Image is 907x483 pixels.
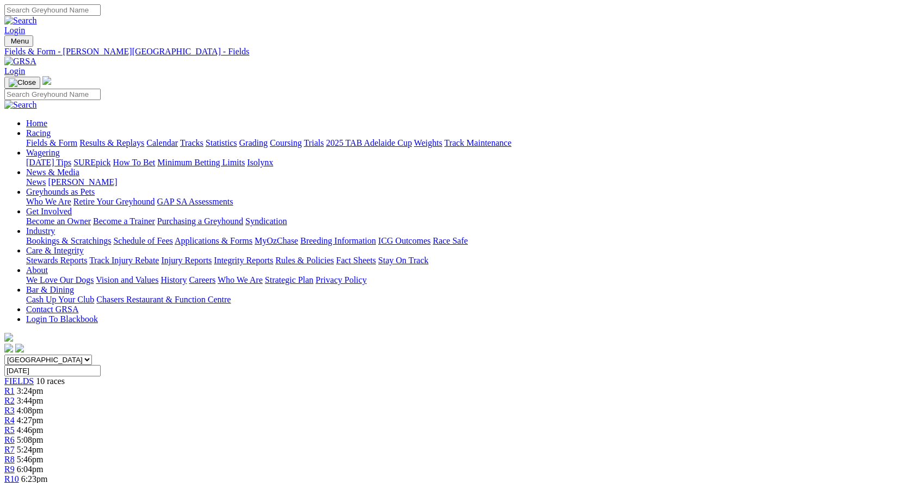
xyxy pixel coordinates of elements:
a: Chasers Restaurant & Function Centre [96,295,231,304]
a: FIELDS [4,376,34,386]
a: Become an Owner [26,216,91,226]
a: R4 [4,416,15,425]
img: logo-grsa-white.png [4,333,13,342]
span: 4:46pm [17,425,44,435]
button: Toggle navigation [4,35,33,47]
img: twitter.svg [15,344,24,352]
a: Fields & Form [26,138,77,147]
div: Care & Integrity [26,256,903,265]
div: About [26,275,903,285]
a: Who We Are [26,197,71,206]
a: Schedule of Fees [113,236,172,245]
a: History [161,275,187,284]
a: Statistics [206,138,237,147]
span: R7 [4,445,15,454]
span: 6:04pm [17,465,44,474]
img: logo-grsa-white.png [42,76,51,85]
a: R5 [4,425,15,435]
a: Grading [239,138,268,147]
a: Bookings & Scratchings [26,236,111,245]
a: R8 [4,455,15,464]
a: R1 [4,386,15,395]
a: R3 [4,406,15,415]
img: GRSA [4,57,36,66]
input: Search [4,89,101,100]
div: Industry [26,236,903,246]
a: Track Injury Rebate [89,256,159,265]
a: Stay On Track [378,256,428,265]
span: 5:08pm [17,435,44,444]
a: Weights [414,138,442,147]
div: News & Media [26,177,903,187]
a: Applications & Forms [175,236,252,245]
span: 5:46pm [17,455,44,464]
a: Breeding Information [300,236,376,245]
a: R2 [4,396,15,405]
span: 5:24pm [17,445,44,454]
a: Rules & Policies [275,256,334,265]
a: Greyhounds as Pets [26,187,95,196]
a: Contact GRSA [26,305,78,314]
a: Purchasing a Greyhound [157,216,243,226]
a: Who We Are [218,275,263,284]
span: 4:08pm [17,406,44,415]
a: Injury Reports [161,256,212,265]
img: facebook.svg [4,344,13,352]
a: Syndication [245,216,287,226]
a: MyOzChase [255,236,298,245]
a: Coursing [270,138,302,147]
a: How To Bet [113,158,156,167]
a: Vision and Values [96,275,158,284]
a: Tracks [180,138,203,147]
a: Isolynx [247,158,273,167]
a: Retire Your Greyhound [73,197,155,206]
a: Stewards Reports [26,256,87,265]
a: News & Media [26,168,79,177]
a: Fields & Form - [PERSON_NAME][GEOGRAPHIC_DATA] - Fields [4,47,903,57]
a: Get Involved [26,207,72,216]
span: 3:44pm [17,396,44,405]
a: Calendar [146,138,178,147]
button: Toggle navigation [4,77,40,89]
div: Wagering [26,158,903,168]
a: [PERSON_NAME] [48,177,117,187]
a: Minimum Betting Limits [157,158,245,167]
a: R6 [4,435,15,444]
a: News [26,177,46,187]
a: Industry [26,226,55,236]
a: Login [4,66,25,76]
a: Login [4,26,25,35]
a: Race Safe [433,236,467,245]
span: 4:27pm [17,416,44,425]
div: Bar & Dining [26,295,903,305]
span: 10 races [36,376,65,386]
a: [DATE] Tips [26,158,71,167]
a: Strategic Plan [265,275,313,284]
input: Search [4,4,101,16]
a: Become a Trainer [93,216,155,226]
a: About [26,265,48,275]
a: R9 [4,465,15,474]
div: Greyhounds as Pets [26,197,903,207]
a: Care & Integrity [26,246,84,255]
a: Wagering [26,148,60,157]
a: Login To Blackbook [26,314,98,324]
a: Careers [189,275,215,284]
a: 2025 TAB Adelaide Cup [326,138,412,147]
img: Search [4,16,37,26]
a: Cash Up Your Club [26,295,94,304]
a: Home [26,119,47,128]
a: ICG Outcomes [378,236,430,245]
input: Select date [4,365,101,376]
div: Get Involved [26,216,903,226]
a: Trials [304,138,324,147]
span: 3:24pm [17,386,44,395]
a: Bar & Dining [26,285,74,294]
